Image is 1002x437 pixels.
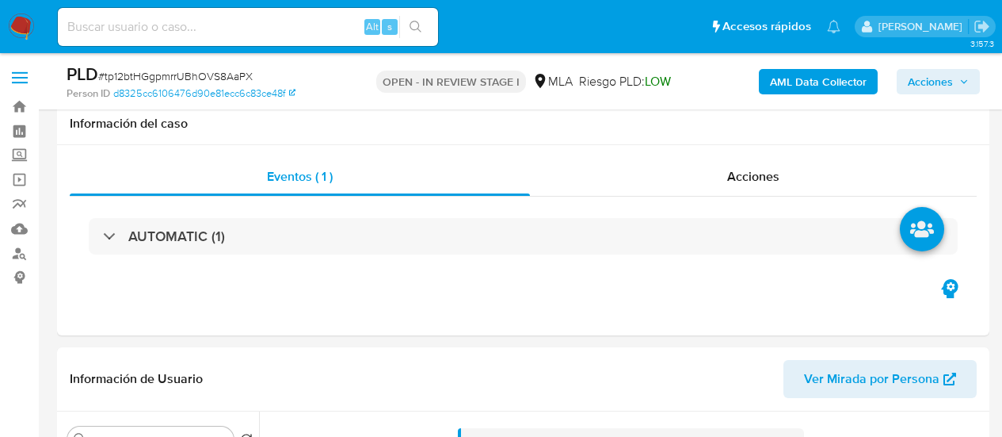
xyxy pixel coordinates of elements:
span: Acciones [908,69,953,94]
span: Alt [366,19,379,34]
button: search-icon [399,16,432,38]
button: Ver Mirada por Persona [783,360,977,398]
input: Buscar usuario o caso... [58,17,438,37]
button: Acciones [897,69,980,94]
span: LOW [645,72,671,90]
h1: Información de Usuario [70,371,203,387]
p: OPEN - IN REVIEW STAGE I [376,71,526,93]
span: Acciones [727,167,779,186]
button: AML Data Collector [759,69,878,94]
span: Riesgo PLD: [579,73,671,90]
a: d8325cc6106476d90e81ecc6c83ce48f [113,86,295,101]
h1: Información del caso [70,116,977,132]
h3: AUTOMATIC (1) [128,228,225,245]
span: Eventos ( 1 ) [267,167,333,186]
span: # tp12btHGgpmrrUBhOVS8AaPX [98,68,253,84]
div: MLA [532,73,573,90]
div: AUTOMATIC (1) [89,218,958,255]
span: Accesos rápidos [722,18,811,35]
b: PLD [67,61,98,86]
a: Notificaciones [827,20,840,33]
span: s [387,19,392,34]
a: Salir [973,18,990,35]
span: Ver Mirada por Persona [804,360,939,398]
p: gabriela.sanchez@mercadolibre.com [878,19,968,34]
b: Person ID [67,86,110,101]
b: AML Data Collector [770,69,867,94]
